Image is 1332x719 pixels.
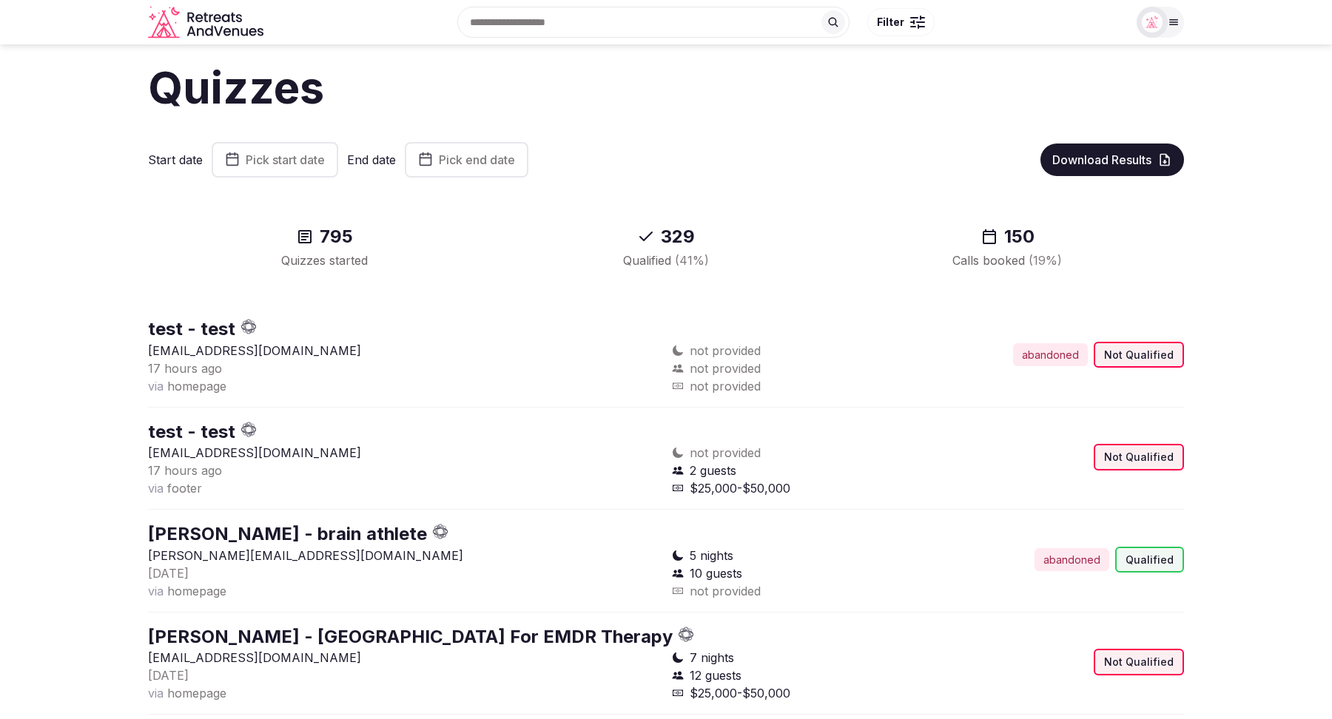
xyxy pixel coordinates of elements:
button: [DATE] [148,666,189,684]
button: [DATE] [148,564,189,582]
span: 17 hours ago [148,463,222,478]
div: not provided [672,582,922,600]
button: test - test [148,317,235,342]
a: [PERSON_NAME] - [GEOGRAPHIC_DATA] For EMDR Therapy [148,626,673,647]
span: ( 41 %) [675,253,709,268]
span: footer [167,481,202,496]
button: Pick start date [212,142,338,178]
div: abandoned [1035,548,1109,572]
div: Not Qualified [1094,444,1184,470]
a: [PERSON_NAME] - brain athlete [148,523,427,544]
p: [PERSON_NAME][EMAIL_ADDRESS][DOMAIN_NAME] [148,547,660,564]
button: test - test [148,419,235,445]
button: Filter [867,8,935,36]
span: 2 guests [690,462,736,479]
span: 10 guests [690,564,742,582]
div: 150 [855,225,1160,249]
span: Pick end date [439,152,515,167]
div: Quizzes started [172,252,477,269]
button: Download Results [1040,144,1184,176]
a: Visit the homepage [148,6,266,39]
span: [DATE] [148,668,189,683]
span: [DATE] [148,566,189,581]
div: 795 [172,225,477,249]
button: Pick end date [405,142,528,178]
h1: Quizzes [148,56,1184,118]
span: via [148,379,164,394]
div: Qualified [1115,547,1184,573]
span: via [148,584,164,598]
a: test - test [148,421,235,442]
span: homepage [167,584,226,598]
button: 17 hours ago [148,359,222,377]
span: 7 nights [690,649,734,666]
div: Qualified [513,252,818,269]
div: 329 [513,225,818,249]
p: [EMAIL_ADDRESS][DOMAIN_NAME] [148,342,660,359]
button: [PERSON_NAME] - [GEOGRAPHIC_DATA] For EMDR Therapy [148,624,673,649]
button: 17 hours ago [148,462,222,479]
label: End date [347,152,396,168]
span: not provided [690,359,761,377]
span: not provided [690,444,761,462]
a: test - test [148,318,235,340]
span: 12 guests [690,666,741,684]
div: Not Qualified [1094,649,1184,675]
svg: Retreats and Venues company logo [148,6,266,39]
span: 17 hours ago [148,361,222,376]
span: via [148,481,164,496]
div: not provided [672,377,922,395]
span: via [148,686,164,701]
span: homepage [167,686,226,701]
span: Pick start date [246,152,325,167]
label: Start date [148,152,203,168]
div: abandoned [1013,343,1088,367]
span: 5 nights [690,547,733,564]
p: [EMAIL_ADDRESS][DOMAIN_NAME] [148,444,660,462]
button: [PERSON_NAME] - brain athlete [148,521,427,547]
span: Filter [877,15,904,30]
span: homepage [167,379,226,394]
div: $25,000-$50,000 [672,684,922,702]
div: Calls booked [855,252,1160,269]
p: [EMAIL_ADDRESS][DOMAIN_NAME] [148,649,660,666]
div: $25,000-$50,000 [672,479,922,497]
span: not provided [690,342,761,359]
span: ( 19 %) [1029,253,1062,268]
span: Download Results [1052,152,1151,167]
img: Matt Grant Oakes [1142,12,1163,33]
div: Not Qualified [1094,342,1184,368]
